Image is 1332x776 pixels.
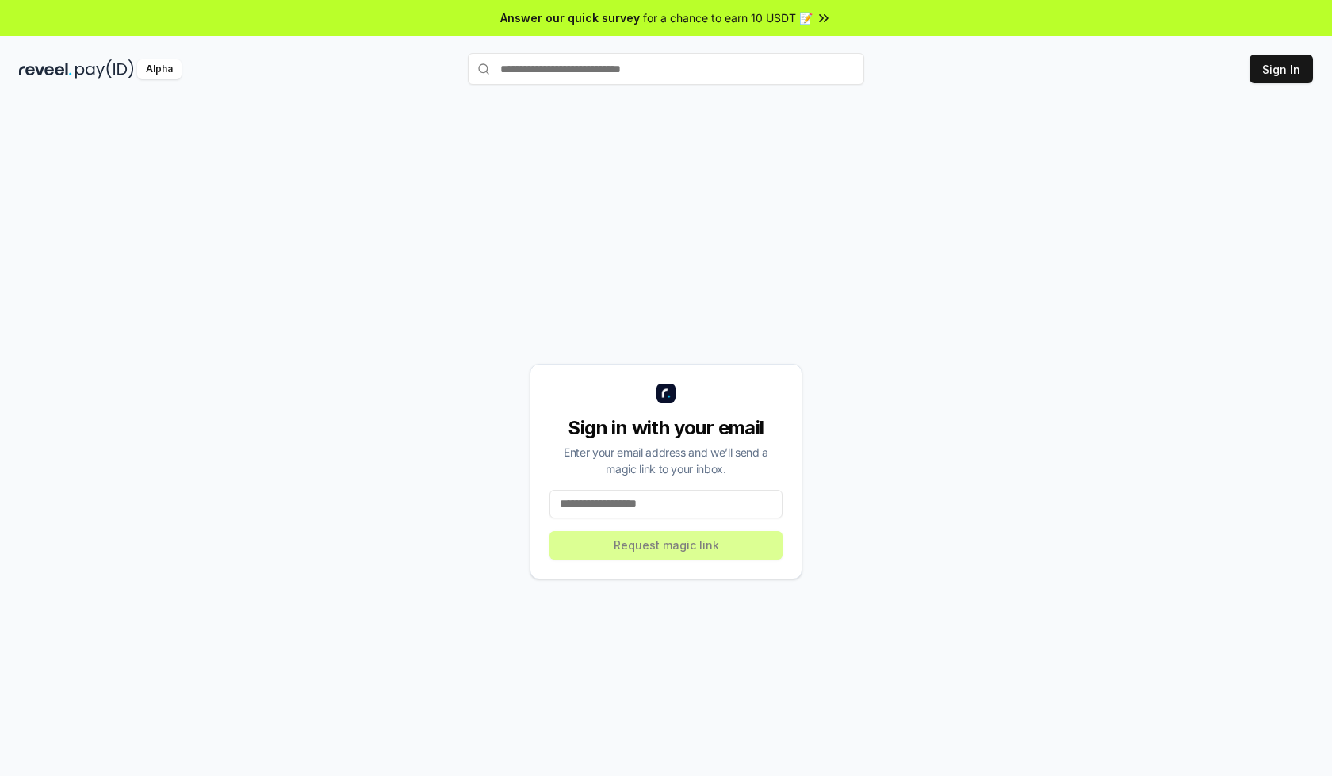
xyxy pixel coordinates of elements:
[75,59,134,79] img: pay_id
[137,59,182,79] div: Alpha
[1250,55,1313,83] button: Sign In
[643,10,813,26] span: for a chance to earn 10 USDT 📝
[656,384,676,403] img: logo_small
[19,59,72,79] img: reveel_dark
[500,10,640,26] span: Answer our quick survey
[549,444,783,477] div: Enter your email address and we’ll send a magic link to your inbox.
[549,415,783,441] div: Sign in with your email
